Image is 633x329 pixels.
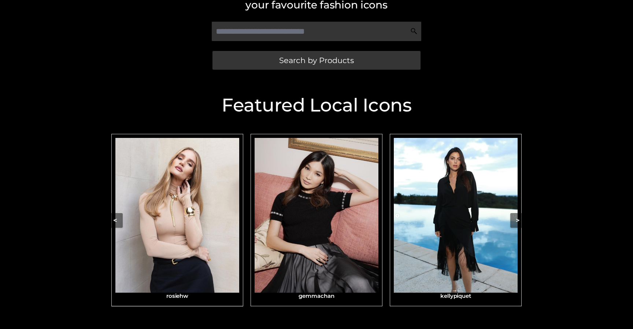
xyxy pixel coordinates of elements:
a: gemmachangemmachan [251,134,382,306]
h2: Featured Local Icons​ [108,96,525,114]
div: Carousel Navigation [108,134,525,307]
a: rosiehwrosiehw [111,134,243,306]
img: Search Icon [410,28,418,35]
span: Search by Products [279,56,354,64]
a: Search by Products [212,51,421,70]
img: gemmachan [255,138,378,293]
h3: kellypiquet [394,293,518,299]
img: kellypiquet [394,138,518,293]
button: > [510,213,525,228]
button: < [108,213,123,228]
h3: rosiehw [115,293,239,299]
img: rosiehw [115,138,239,293]
a: kellypiquetkellypiquet [390,134,522,306]
h3: gemmachan [255,293,378,299]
